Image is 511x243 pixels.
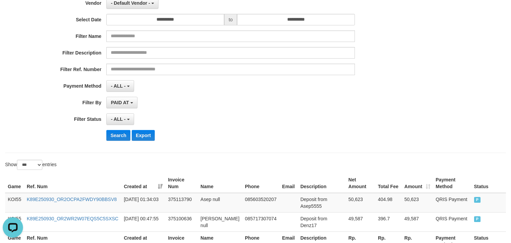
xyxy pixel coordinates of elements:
td: 50,623 [402,193,433,213]
td: KOI55 [5,193,24,213]
th: Email [279,174,298,193]
th: Net Amount [346,174,375,193]
button: Open LiveChat chat widget [3,3,23,23]
td: 085717307074 [242,212,279,231]
th: Ref. Num [24,174,121,193]
td: QRIS Payment [433,212,471,231]
td: 49,587 [346,212,375,231]
td: [PERSON_NAME] null [198,212,242,231]
td: Asep null [198,193,242,213]
span: - ALL - [111,83,126,89]
label: Show entries [5,160,57,170]
span: - Default Vendor - [111,0,150,6]
td: [DATE] 01:34:03 [121,193,165,213]
select: Showentries [17,160,42,170]
span: PAID AT [111,100,129,105]
button: Search [106,130,130,141]
td: Deposit from Denz17 [298,212,346,231]
th: Total Fee [375,174,402,193]
td: QRIS Payment [433,193,471,213]
td: KOI55 [5,212,24,231]
th: Game [5,174,24,193]
button: PAID AT [106,97,137,108]
td: 375113790 [165,193,198,213]
td: 49,587 [402,212,433,231]
td: 396.7 [375,212,402,231]
a: K89E250930_OR2WR2W07EQS5C5SXSC [27,216,119,221]
td: [DATE] 00:47:55 [121,212,165,231]
button: - ALL - [106,113,134,125]
a: K89E250930_OR2OCPA2FWDY90BBSV8 [27,197,117,202]
th: Phone [242,174,279,193]
td: Deposit from Asep5555 [298,193,346,213]
td: 50,623 [346,193,375,213]
button: - ALL - [106,80,134,92]
th: Status [471,174,506,193]
span: to [224,14,237,25]
th: Created at: activate to sort column ascending [121,174,165,193]
span: - ALL - [111,116,126,122]
th: Invoice Num [165,174,198,193]
button: Export [132,130,155,141]
td: 404.98 [375,193,402,213]
span: PAID [474,197,481,203]
th: Name [198,174,242,193]
th: Payment Method [433,174,471,193]
th: Description [298,174,346,193]
td: 085603520207 [242,193,279,213]
span: PAID [474,216,481,222]
th: Amount: activate to sort column ascending [402,174,433,193]
td: 375100636 [165,212,198,231]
